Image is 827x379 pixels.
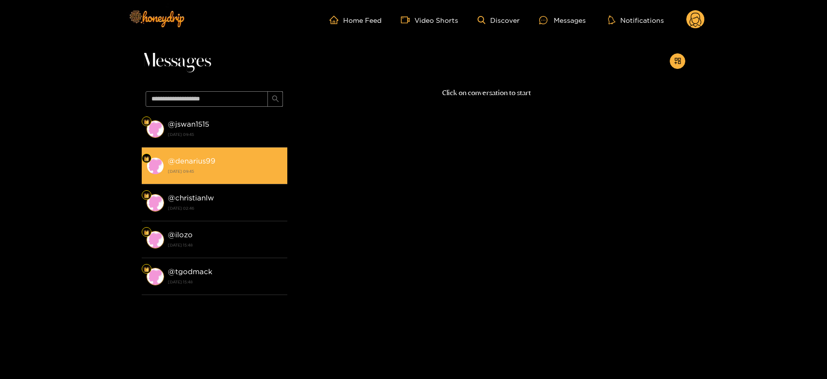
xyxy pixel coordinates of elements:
[168,241,282,249] strong: [DATE] 15:48
[168,204,282,213] strong: [DATE] 02:46
[330,16,381,24] a: Home Feed
[168,278,282,286] strong: [DATE] 15:48
[168,130,282,139] strong: [DATE] 09:45
[330,16,343,24] span: home
[272,95,279,103] span: search
[147,157,164,175] img: conversation
[539,15,586,26] div: Messages
[142,49,211,73] span: Messages
[168,231,193,239] strong: @ ilozo
[144,119,149,125] img: Fan Level
[147,268,164,285] img: conversation
[168,194,214,202] strong: @ christianlw
[147,194,164,212] img: conversation
[144,230,149,235] img: Fan Level
[147,120,164,138] img: conversation
[478,16,520,24] a: Discover
[144,266,149,272] img: Fan Level
[401,16,414,24] span: video-camera
[144,193,149,198] img: Fan Level
[674,57,681,66] span: appstore-add
[267,91,283,107] button: search
[287,87,685,99] p: Click on conversation to start
[670,53,685,69] button: appstore-add
[168,157,215,165] strong: @ denarius99
[147,231,164,248] img: conversation
[168,267,213,276] strong: @ tgodmack
[144,156,149,162] img: Fan Level
[168,120,209,128] strong: @ jswan1515
[168,167,282,176] strong: [DATE] 09:45
[401,16,458,24] a: Video Shorts
[605,15,667,25] button: Notifications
